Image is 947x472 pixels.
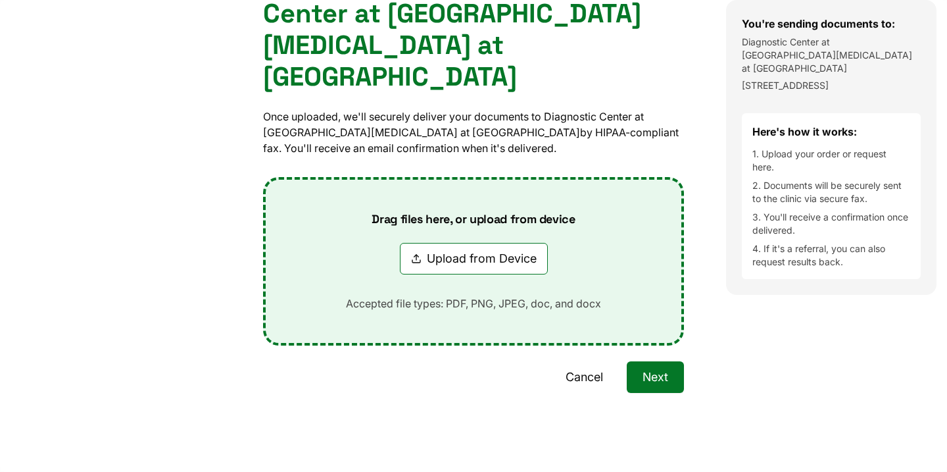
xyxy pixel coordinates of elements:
[627,361,684,393] button: Next
[752,211,910,237] li: 3. You'll receive a confirmation once delivered.
[742,16,921,32] h3: You're sending documents to:
[742,36,921,75] p: Diagnostic Center at [GEOGRAPHIC_DATA][MEDICAL_DATA] at [GEOGRAPHIC_DATA]
[351,211,596,227] p: Drag files here, or upload from device
[752,147,910,174] li: 1. Upload your order or request here.
[400,243,548,275] button: Upload from Device
[263,109,684,156] p: Once uploaded, we'll securely deliver your documents to Diagnostic Center at [GEOGRAPHIC_DATA][ME...
[752,179,910,205] li: 2. Documents will be securely sent to the clinic via secure fax.
[752,124,910,140] h4: Here's how it works:
[742,79,921,92] p: [STREET_ADDRESS]
[325,296,622,311] p: Accepted file types: PDF, PNG, JPEG, doc, and docx
[550,361,619,393] button: Cancel
[752,242,910,269] li: 4. If it's a referral, you can also request results back.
